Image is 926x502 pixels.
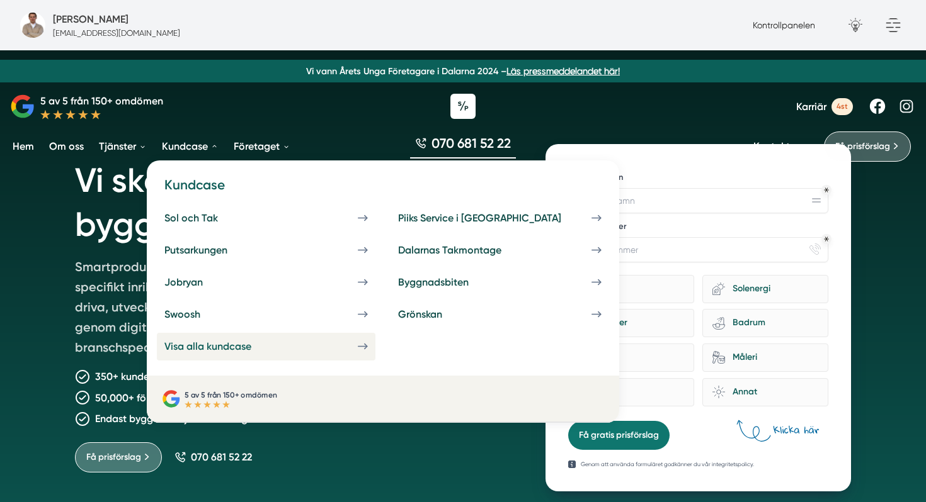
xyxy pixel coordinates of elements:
[568,237,828,262] input: Telefonnummer
[824,187,829,192] div: Obligatoriskt
[164,244,258,256] div: Putsarkungen
[398,212,592,224] div: Piiks Service i [GEOGRAPHIC_DATA]
[398,308,472,320] div: Grönskan
[753,140,814,152] a: Kontakta oss
[164,340,282,352] div: Visa alla kundcase
[10,130,37,162] a: Hem
[796,98,853,115] a: Karriär 4st
[164,212,248,224] div: Sol och Tak
[398,276,499,288] div: Byggnadsbiten
[796,101,826,113] span: Karriär
[157,333,375,360] a: Visa alla kundcase
[174,451,252,463] a: 070 681 52 22
[53,27,180,39] p: [EMAIL_ADDRESS][DOMAIN_NAME]
[568,188,828,213] input: Företagsnamn
[157,269,375,296] a: Jobryan
[157,204,375,231] a: Sol och Tak
[568,221,828,235] label: Telefonnummer
[95,369,216,384] p: 350+ kunder nöjda kunder
[20,13,45,38] img: foretagsbild-pa-smartproduktion-ett-foretag-i-dalarnas-lan.png
[835,140,890,153] span: Få prisförslag
[164,308,231,320] div: Swoosh
[391,204,609,231] a: Piiks Service i [GEOGRAPHIC_DATA]
[164,276,233,288] div: Jobryan
[391,301,609,328] a: Grönskan
[824,131,911,162] a: Få prisförslag
[832,98,853,115] span: 4st
[824,237,829,242] div: Obligatoriskt
[185,389,277,401] p: 5 av 5 från 150+ omdömen
[391,269,609,296] a: Byggnadsbiten
[47,130,86,162] a: Om oss
[75,144,515,257] h1: Vi skapar tillväxt för bygg- och tjänsteföretag
[95,390,249,406] p: 50,000+ förfrågningar levererade
[231,130,293,162] a: Företaget
[191,451,252,463] span: 070 681 52 22
[432,134,511,152] span: 070 681 52 22
[581,460,754,469] p: Genom att använda formuläret godkänner du vår integritetspolicy.
[157,301,375,328] a: Swoosh
[75,442,162,472] a: Få prisförslag
[53,11,129,27] h5: Försäljare
[95,411,248,427] p: Endast bygg- och tjänsteföretag
[506,66,620,76] a: Läs pressmeddelandet här!
[568,421,670,450] button: Få gratis prisförslag
[157,237,375,264] a: Putsarkungen
[753,20,815,30] a: Kontrollpanelen
[5,65,921,77] p: Vi vann Årets Unga Företagare i Dalarna 2024 –
[75,257,438,362] p: Smartproduktion är ett entreprenörsdrivet bolag som är specifikt inriktade mot att hjälpa bygg- o...
[96,130,149,162] a: Tjänster
[391,237,609,264] a: Dalarnas Takmontage
[157,176,609,204] h4: Kundcase
[410,134,516,159] a: 070 681 52 22
[398,244,532,256] div: Dalarnas Takmontage
[40,93,163,109] p: 5 av 5 från 150+ omdömen
[86,450,141,464] span: Få prisförslag
[568,172,828,186] label: Företagsnamn
[159,130,221,162] a: Kundcase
